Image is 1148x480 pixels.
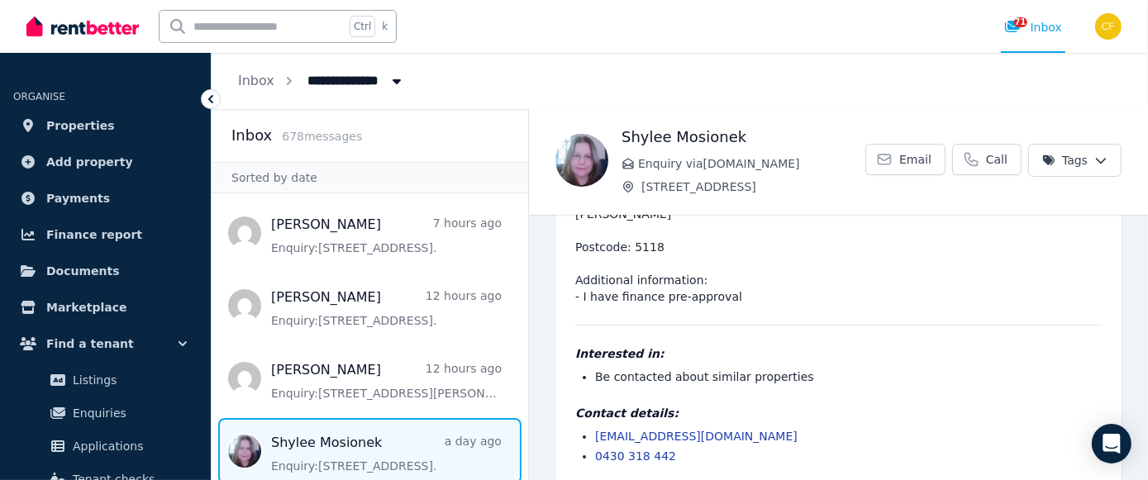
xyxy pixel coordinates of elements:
[46,261,120,281] span: Documents
[46,188,110,208] span: Payments
[282,130,362,143] span: 678 message s
[231,124,272,147] h2: Inbox
[382,20,388,33] span: k
[641,178,865,195] span: [STREET_ADDRESS]
[1092,424,1131,463] div: Open Intercom Messenger
[13,109,198,142] a: Properties
[595,449,676,463] a: 0430 318 442
[20,397,191,430] a: Enquiries
[638,155,865,172] span: Enquiry via [DOMAIN_NAME]
[73,436,184,456] span: Applications
[13,327,198,360] button: Find a tenant
[271,215,502,256] a: [PERSON_NAME]7 hours agoEnquiry:[STREET_ADDRESS].
[350,16,375,37] span: Ctrl
[46,297,126,317] span: Marketplace
[13,182,198,215] a: Payments
[238,73,274,88] a: Inbox
[271,288,502,329] a: [PERSON_NAME]12 hours agoEnquiry:[STREET_ADDRESS].
[212,53,431,109] nav: Breadcrumb
[13,91,65,102] span: ORGANISE
[20,364,191,397] a: Listings
[575,345,1102,362] h4: Interested in:
[1014,17,1027,27] span: 71
[13,218,198,251] a: Finance report
[595,368,1102,385] li: Be contacted about similar properties
[20,430,191,463] a: Applications
[899,151,931,168] span: Email
[1028,144,1122,177] button: Tags
[1042,152,1088,169] span: Tags
[13,254,198,288] a: Documents
[595,430,798,443] a: [EMAIL_ADDRESS][DOMAIN_NAME]
[212,162,528,193] div: Sorted by date
[1004,19,1062,36] div: Inbox
[1095,13,1122,40] img: Christos Fassoulidis
[73,370,184,390] span: Listings
[13,145,198,178] a: Add property
[271,360,502,402] a: [PERSON_NAME]12 hours agoEnquiry:[STREET_ADDRESS][PERSON_NAME].
[46,116,115,135] span: Properties
[46,334,134,354] span: Find a tenant
[46,225,142,245] span: Finance report
[986,151,1007,168] span: Call
[46,152,133,172] span: Add property
[575,405,1102,421] h4: Contact details:
[555,134,608,187] img: Shylee Mosionek
[865,144,946,175] a: Email
[622,126,865,149] h1: Shylee Mosionek
[952,144,1022,175] a: Call
[271,433,502,474] a: Shylee Mosioneka day agoEnquiry:[STREET_ADDRESS].
[13,291,198,324] a: Marketplace
[26,14,139,39] img: RentBetter
[73,403,184,423] span: Enquiries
